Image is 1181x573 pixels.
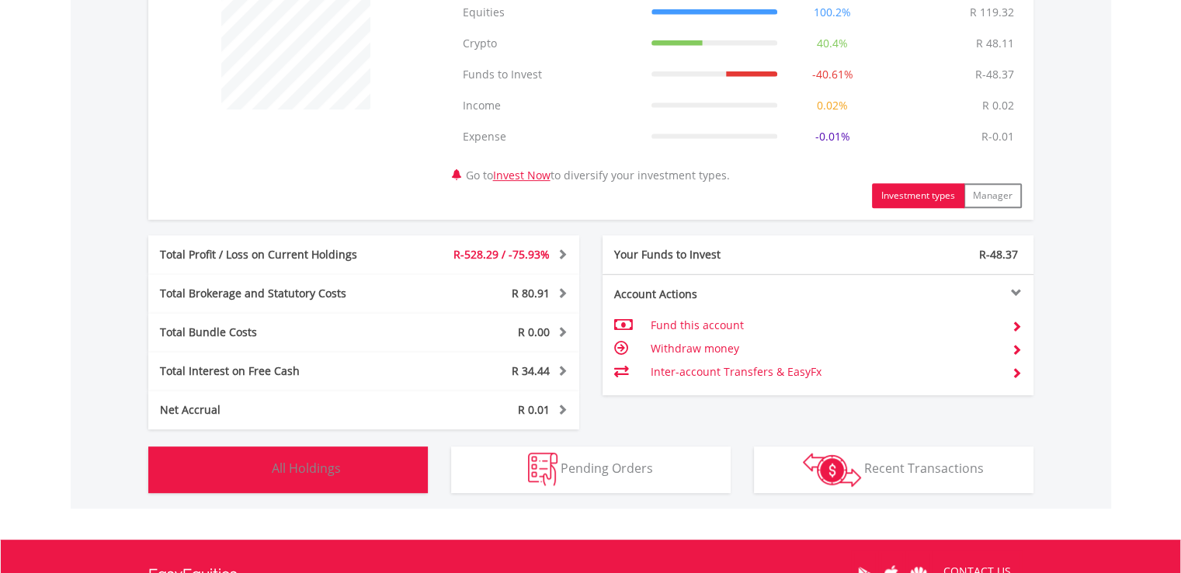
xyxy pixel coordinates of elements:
[455,90,644,121] td: Income
[518,402,550,417] span: R 0.01
[785,90,880,121] td: 0.02%
[451,446,731,493] button: Pending Orders
[785,28,880,59] td: 40.4%
[148,446,428,493] button: All Holdings
[235,453,269,486] img: holdings-wht.png
[979,247,1018,262] span: R-48.37
[453,247,550,262] span: R-528.29 / -75.93%
[974,90,1022,121] td: R 0.02
[512,363,550,378] span: R 34.44
[561,460,653,477] span: Pending Orders
[272,460,341,477] span: All Holdings
[603,247,818,262] div: Your Funds to Invest
[455,59,644,90] td: Funds to Invest
[528,453,558,486] img: pending_instructions-wht.png
[455,28,644,59] td: Crypto
[650,314,999,337] td: Fund this account
[518,325,550,339] span: R 0.00
[964,183,1022,208] button: Manager
[148,286,400,301] div: Total Brokerage and Statutory Costs
[493,168,551,182] a: Invest Now
[148,247,400,262] div: Total Profit / Loss on Current Holdings
[872,183,964,208] button: Investment types
[455,121,644,152] td: Expense
[968,28,1022,59] td: R 48.11
[650,337,999,360] td: Withdraw money
[967,59,1022,90] td: R-48.37
[512,286,550,300] span: R 80.91
[864,460,984,477] span: Recent Transactions
[650,360,999,384] td: Inter-account Transfers & EasyFx
[785,121,880,152] td: -0.01%
[148,325,400,340] div: Total Bundle Costs
[603,286,818,302] div: Account Actions
[148,402,400,418] div: Net Accrual
[785,59,880,90] td: -40.61%
[803,453,861,487] img: transactions-zar-wht.png
[974,121,1022,152] td: R-0.01
[754,446,1033,493] button: Recent Transactions
[148,363,400,379] div: Total Interest on Free Cash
